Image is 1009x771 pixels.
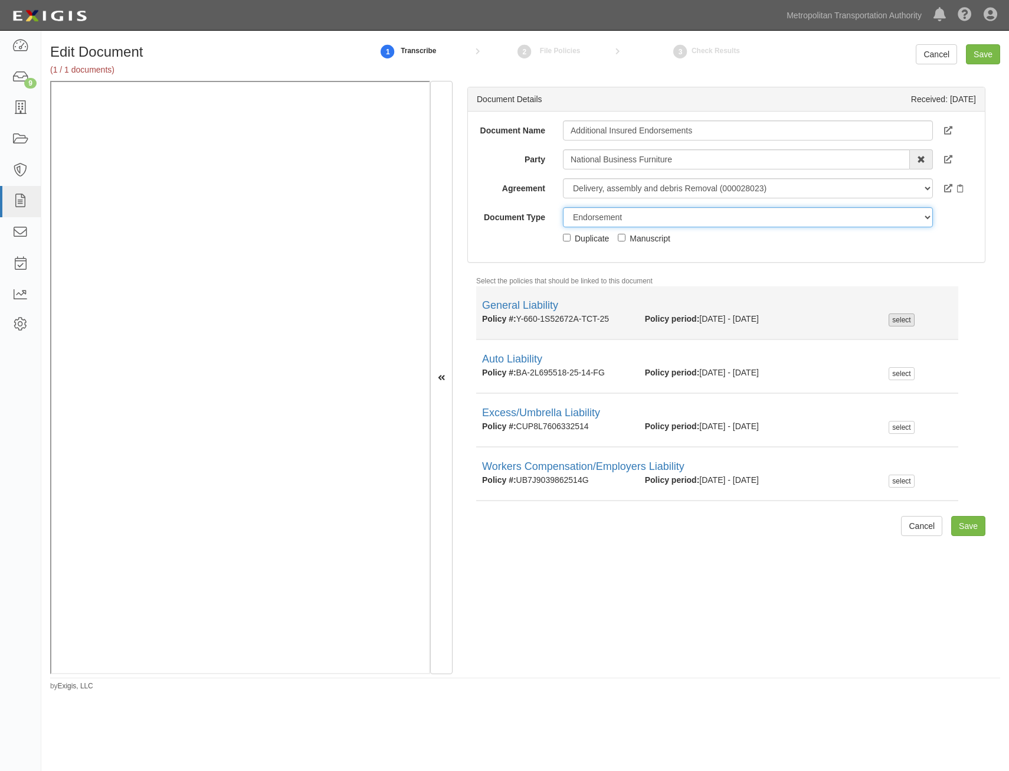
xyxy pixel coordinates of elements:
div: [DATE] - [DATE] [636,313,880,325]
div: select [889,475,914,488]
a: Cancel [901,516,942,536]
div: BA-2L695518-25-14-FG [473,367,636,378]
a: 1 [379,38,397,64]
div: [DATE] - [DATE] [636,420,880,432]
i: Help Center - Complianz [958,8,972,22]
strong: Policy period: [645,422,700,431]
a: Open agreement [944,182,952,194]
label: Document Name [468,120,554,136]
a: Workers Compensation/Employers Liability [482,460,684,472]
a: Exigis, LLC [58,682,93,690]
strong: 3 [671,45,689,59]
div: select [889,367,914,380]
div: [DATE] - [DATE] [636,367,880,378]
a: Open Party [944,153,952,165]
div: Manuscript [630,231,670,244]
a: Excess/Umbrella Liability [482,407,600,419]
strong: Policy #: [482,475,516,485]
div: Duplicate [575,231,609,244]
div: select [889,421,914,434]
label: Agreement [468,178,554,194]
strong: Policy #: [482,368,516,377]
a: View [944,125,952,136]
input: Save [966,44,1000,64]
h5: (1 / 1 documents) [50,66,355,74]
a: General Liability [482,299,558,311]
small: Transcribe [401,47,436,55]
h1: Edit Document [50,44,355,60]
div: Received: [DATE] [911,93,976,105]
a: Metropolitan Transportation Authority [781,4,928,27]
strong: Policy period: [645,475,700,485]
strong: 2 [516,45,533,59]
label: Document Type [468,207,554,223]
strong: Policy period: [645,314,700,324]
div: select [889,313,914,326]
strong: Policy #: [482,422,516,431]
label: Party [468,149,554,165]
a: Check Results [671,38,689,64]
strong: Policy period: [645,368,700,377]
a: Requirement set details [957,182,964,194]
input: Save [951,516,985,536]
div: [DATE] - [DATE] [636,474,880,486]
strong: 1 [379,45,397,59]
div: 9 [24,78,37,89]
div: Y-660-1S52672A-TCT-25 [473,313,636,325]
small: File Policies [540,47,581,55]
input: Manuscript [618,234,625,241]
small: Select the policies that should be linked to this document [476,277,653,285]
div: Document Details [477,93,542,105]
div: CUP8L7606332514 [473,420,636,432]
div: UB7J9039862514G [473,474,636,486]
small: by [50,681,93,691]
input: Duplicate [563,234,571,241]
strong: Policy #: [482,314,516,324]
img: Logo [9,5,90,27]
a: Auto Liability [482,353,542,365]
small: Check Results [692,47,740,55]
a: Cancel [916,44,957,64]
